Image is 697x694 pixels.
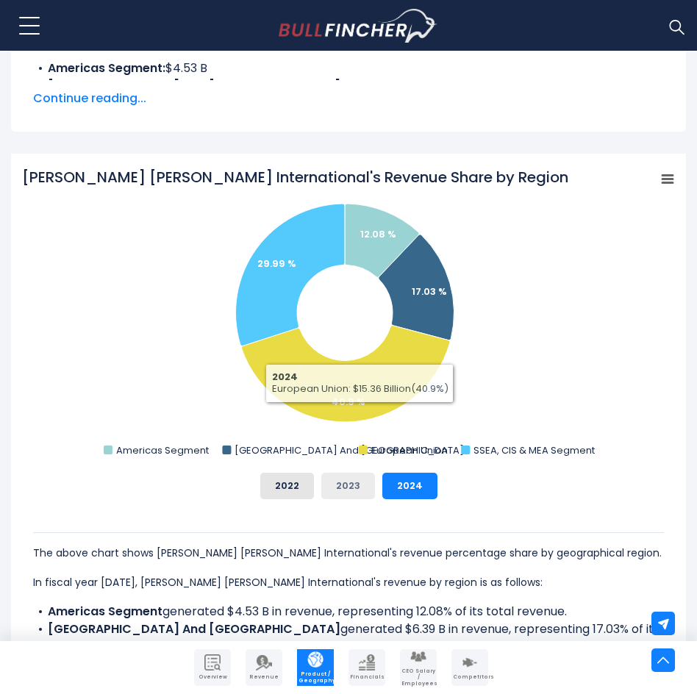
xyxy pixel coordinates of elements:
li: generated $6.39 B in revenue, representing 17.03% of its total revenue. [33,620,664,656]
p: The above chart shows [PERSON_NAME] [PERSON_NAME] International's revenue percentage share by geo... [33,544,664,562]
text: Americas Segment [116,443,209,457]
b: [GEOGRAPHIC_DATA] And [GEOGRAPHIC_DATA] [48,620,340,637]
span: Product / Geography [299,671,332,684]
span: Continue reading... [33,90,664,107]
img: Bullfincher logo [279,9,437,43]
a: Company Revenue [246,649,282,686]
text: 40.9 % [332,395,365,409]
a: Company Overview [194,649,231,686]
span: Competitors [453,674,487,680]
span: Overview [196,674,229,680]
text: SSEA, CIS & MEA Segment [473,443,595,457]
a: Company Financials [348,649,385,686]
p: In fiscal year [DATE], [PERSON_NAME] [PERSON_NAME] International's revenue by region is as follows: [33,573,664,591]
text: 17.03 % [412,285,447,298]
li: generated $4.53 B in revenue, representing 12.08% of its total revenue. [33,603,664,620]
li: $4.53 B [33,60,664,77]
text: European Union [371,443,448,457]
a: Company Competitors [451,649,488,686]
text: [GEOGRAPHIC_DATA] And [GEOGRAPHIC_DATA] [235,443,464,457]
span: Revenue [247,674,281,680]
b: [GEOGRAPHIC_DATA] And [GEOGRAPHIC_DATA]: [48,77,343,94]
text: 29.99 % [257,257,296,271]
li: $6.39 B [33,77,664,95]
button: 2024 [382,473,437,499]
a: Go to homepage [279,9,437,43]
b: Americas Segment [48,603,162,620]
svg: Philip Morris International's Revenue Share by Region [22,167,675,461]
text: 12.08 % [360,227,396,241]
b: Americas Segment: [48,60,165,76]
a: Company Product/Geography [297,649,334,686]
tspan: [PERSON_NAME] [PERSON_NAME] International's Revenue Share by Region [22,167,568,187]
span: CEO Salary / Employees [401,668,435,687]
span: Financials [350,674,384,680]
a: Company Employees [400,649,437,686]
button: 2023 [321,473,375,499]
button: 2022 [260,473,314,499]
